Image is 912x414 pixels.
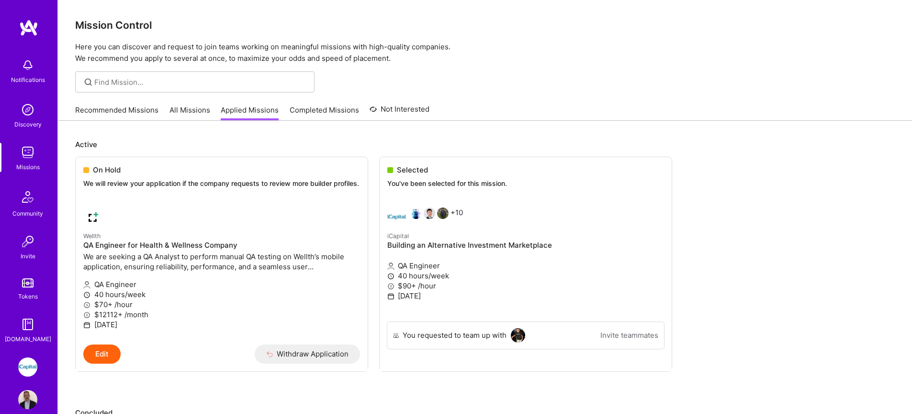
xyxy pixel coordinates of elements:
p: $70+ /hour [83,299,360,310]
p: [DATE] [83,320,360,330]
img: tokens [22,278,34,287]
i: icon Calendar [83,322,90,329]
div: Discovery [14,119,42,129]
input: Find Mission... [94,77,307,87]
p: We are seeking a QA Analyst to perform manual QA testing on Wellth’s mobile application, ensuring... [83,252,360,272]
img: discovery [18,100,37,119]
i: icon Clock [83,291,90,299]
a: Not Interested [370,103,429,121]
i: icon MoneyGray [83,311,90,319]
i: icon Applicant [83,281,90,288]
a: All Missions [169,105,210,121]
div: Community [12,208,43,218]
img: Community [16,185,39,208]
p: Here you can discover and request to join teams working on meaningful missions with high-quality ... [75,41,895,64]
h4: QA Engineer for Health & Wellness Company [83,241,360,250]
div: Invite [21,251,35,261]
button: Withdraw Application [255,345,360,364]
div: [DOMAIN_NAME] [5,334,51,344]
span: On Hold [93,165,121,175]
p: Active [75,139,895,149]
div: Tokens [18,291,38,301]
img: guide book [18,315,37,334]
p: We will review your application if the company requests to review more builder profiles. [83,179,360,188]
button: Edit [83,345,121,364]
p: QA Engineer [83,279,360,289]
a: Applied Missions [221,105,279,121]
p: $12112+ /month [83,310,360,320]
img: logo [19,19,38,36]
div: Notifications [11,75,45,85]
a: iCapital: Building an Alternative Investment Marketplace [16,357,40,377]
img: Wellth company logo [83,207,102,227]
a: Recommended Missions [75,105,158,121]
i: icon SearchGrey [83,77,94,88]
a: Completed Missions [290,105,359,121]
img: iCapital: Building an Alternative Investment Marketplace [18,357,37,377]
p: 40 hours/week [83,289,360,299]
img: teamwork [18,143,37,162]
a: User Avatar [16,390,40,409]
div: Missions [16,162,40,172]
img: bell [18,56,37,75]
i: icon MoneyGray [83,301,90,309]
h3: Mission Control [75,19,895,31]
img: Invite [18,232,37,251]
img: User Avatar [18,390,37,409]
small: Wellth [83,232,101,240]
a: Wellth company logoWellthQA Engineer for Health & Wellness CompanyWe are seeking a QA Analyst to ... [76,200,368,345]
